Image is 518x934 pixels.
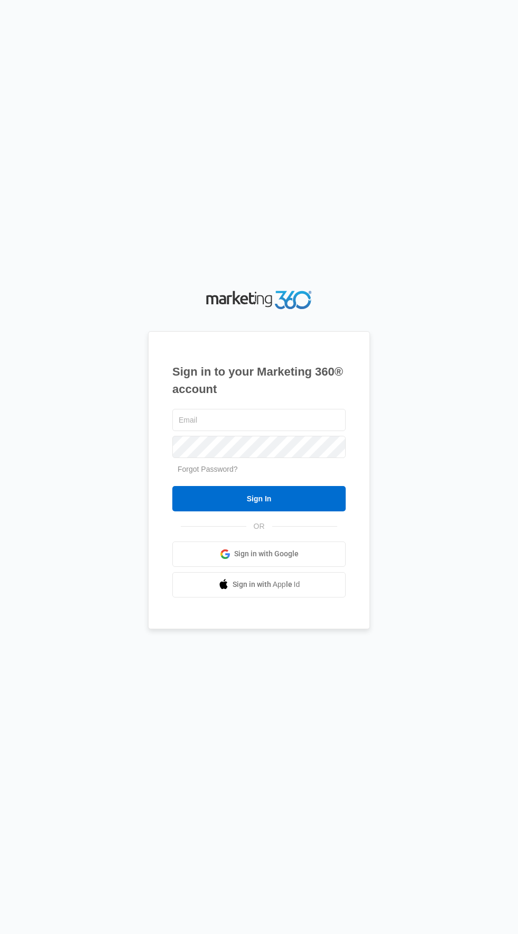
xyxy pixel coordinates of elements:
a: Forgot Password? [178,465,238,473]
span: Sign in with Apple Id [233,579,300,590]
input: Email [172,409,346,431]
span: Sign in with Google [234,548,299,559]
span: OR [246,521,272,532]
h1: Sign in to your Marketing 360® account [172,363,346,398]
input: Sign In [172,486,346,511]
a: Sign in with Apple Id [172,572,346,597]
a: Sign in with Google [172,541,346,567]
